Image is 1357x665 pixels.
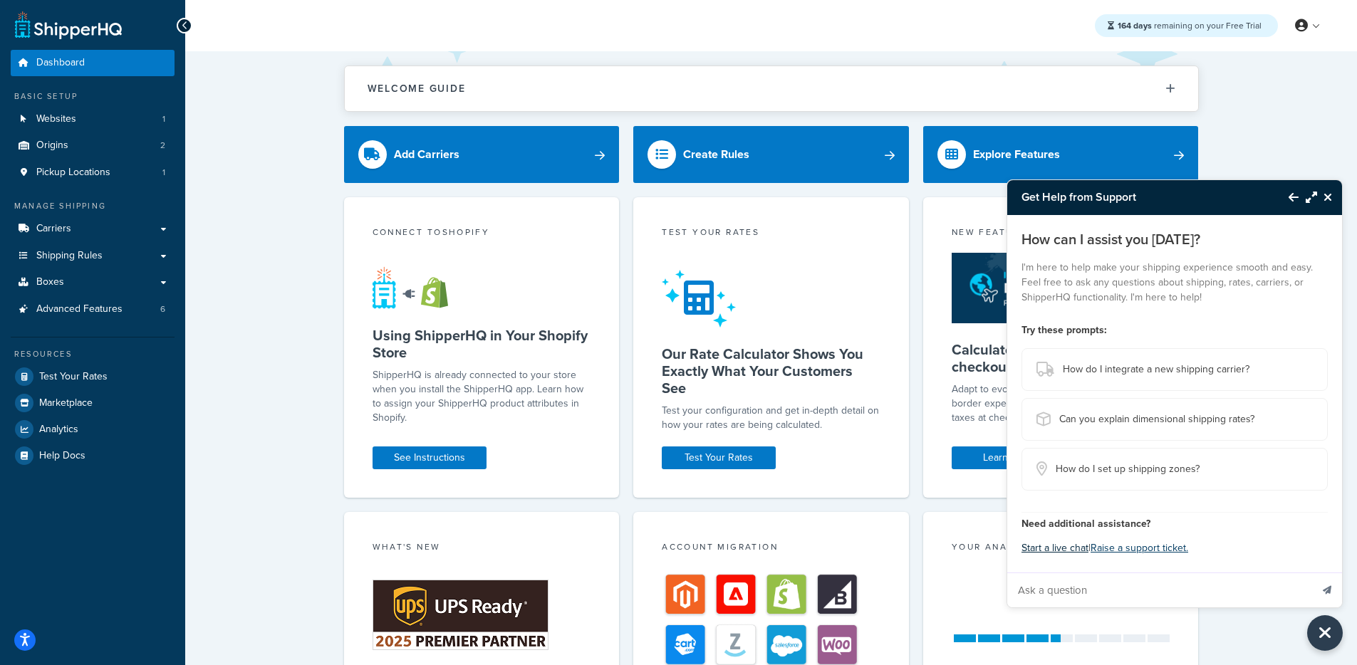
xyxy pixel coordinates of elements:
[373,540,591,557] div: What's New
[373,446,487,469] a: See Instructions
[344,126,620,183] a: Add Carriers
[923,126,1199,183] a: Explore Features
[1312,572,1342,607] button: Send message
[11,296,175,323] li: Advanced Features
[36,223,71,235] span: Carriers
[39,424,78,436] span: Analytics
[662,226,880,242] div: Test your rates
[36,140,68,152] span: Origins
[952,341,1170,375] h5: Calculate duties and taxes at checkout for any carrier
[1317,189,1342,206] button: Close Resource Center
[36,167,110,179] span: Pickup Locations
[1056,459,1200,479] span: How do I set up shipping zones?
[11,90,175,103] div: Basic Setup
[952,226,1170,242] div: New Feature
[1091,540,1188,555] a: Raise a support ticket.
[373,226,591,242] div: Connect to Shopify
[11,390,175,416] a: Marketplace
[1274,181,1299,214] button: Back to Resource Center
[662,446,776,469] a: Test Your Rates
[11,243,175,269] a: Shipping Rules
[11,216,175,242] a: Carriers
[39,397,93,409] span: Marketplace
[662,404,880,432] div: Test your configuration and get in-depth detail on how your rates are being calculated.
[1021,260,1328,305] p: I'm here to help make your shipping experience smooth and easy. Feel free to ask any questions ab...
[36,57,85,69] span: Dashboard
[11,106,175,132] a: Websites1
[39,371,108,383] span: Test Your Rates
[11,159,175,186] li: Pickup Locations
[1118,19,1262,32] span: remaining on your Free Trial
[162,113,165,125] span: 1
[11,348,175,360] div: Resources
[1021,538,1328,558] p: |
[662,540,880,557] div: Account Migration
[952,446,1066,469] a: Learn More
[11,132,175,159] a: Origins2
[1059,409,1254,429] span: Can you explain dimensional shipping rates?
[952,382,1170,425] p: Adapt to evolving tariffs and improve the cross-border experience with real-time duties and taxes...
[11,159,175,186] a: Pickup Locations1
[633,126,909,183] a: Create Rules
[973,145,1060,164] div: Explore Features
[11,132,175,159] li: Origins
[160,303,165,315] span: 6
[11,364,175,389] a: Test Your Rates
[1021,516,1328,531] h4: Need additional assistance?
[373,327,591,361] h5: Using ShipperHQ in Your Shopify Store
[1007,573,1311,607] input: Ask a question
[394,145,459,164] div: Add Carriers
[11,106,175,132] li: Websites
[160,140,165,152] span: 2
[36,276,64,288] span: Boxes
[1063,360,1249,379] span: How do I integrate a new shipping carrier?
[373,368,591,425] p: ShipperHQ is already connected to your store when you install the ShipperHQ app. Learn how to ass...
[1021,348,1328,391] button: How do I integrate a new shipping carrier?
[952,540,1170,557] div: Your Analytics
[1007,180,1274,214] h3: Get Help from Support
[11,200,175,212] div: Manage Shipping
[1118,19,1152,32] strong: 164 days
[39,450,85,462] span: Help Docs
[36,303,123,315] span: Advanced Features
[11,296,175,323] a: Advanced Features6
[162,167,165,179] span: 1
[1021,229,1328,249] p: How can I assist you [DATE]?
[662,345,880,397] h5: Our Rate Calculator Shows You Exactly What Your Customers See
[36,113,76,125] span: Websites
[11,50,175,76] a: Dashboard
[1021,538,1088,558] button: Start a live chat
[368,83,466,94] h2: Welcome Guide
[1021,398,1328,441] button: Can you explain dimensional shipping rates?
[1307,615,1343,651] button: Close Resource Center
[11,269,175,295] a: Boxes
[1021,448,1328,491] button: How do I set up shipping zones?
[1021,323,1328,337] h4: Try these prompts:
[345,66,1198,111] button: Welcome Guide
[373,266,462,309] img: connect-shq-shopify-9b9a8c5a.svg
[36,250,103,262] span: Shipping Rules
[1299,181,1317,214] button: Maximize Resource Center
[11,417,175,442] a: Analytics
[11,443,175,468] a: Help Docs
[683,145,749,164] div: Create Rules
